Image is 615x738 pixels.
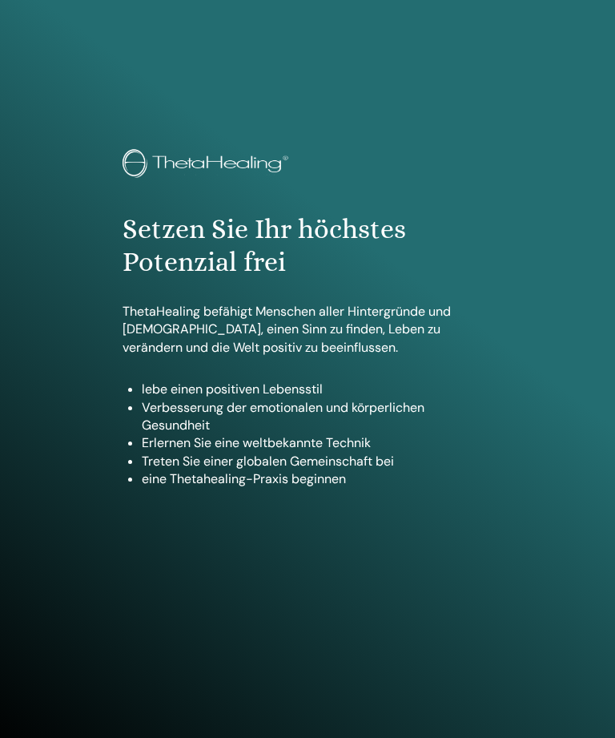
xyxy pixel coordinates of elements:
li: eine Thetahealing-Praxis beginnen [142,470,492,488]
h1: Setzen Sie Ihr höchstes Potenzial frei [123,213,492,279]
li: Verbesserung der emotionalen und körperlichen Gesundheit [142,399,492,435]
li: Erlernen Sie eine weltbekannte Technik [142,434,492,452]
li: lebe einen positiven Lebensstil [142,381,492,398]
p: ThetaHealing befähigt Menschen aller Hintergründe und [DEMOGRAPHIC_DATA], einen Sinn zu finden, L... [123,303,492,357]
li: Treten Sie einer globalen Gemeinschaft bei [142,453,492,470]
